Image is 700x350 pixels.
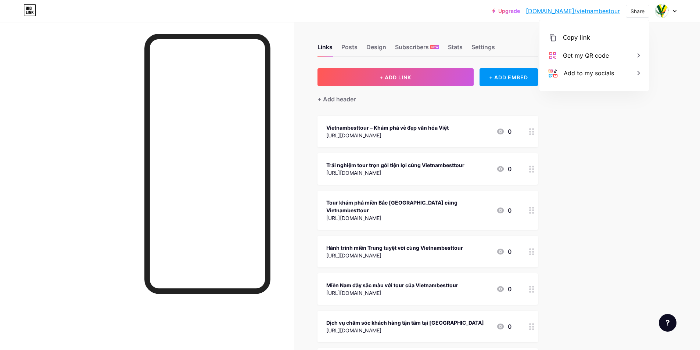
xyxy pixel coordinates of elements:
[492,8,520,14] a: Upgrade
[431,45,438,49] span: NEW
[563,33,590,42] div: Copy link
[480,68,538,86] div: + ADD EMBED
[326,319,484,326] div: Dịch vụ chăm sóc khách hàng tận tâm tại [GEOGRAPHIC_DATA]
[326,289,458,297] div: [URL][DOMAIN_NAME]
[448,43,463,56] div: Stats
[317,95,356,104] div: + Add header
[526,7,620,15] a: [DOMAIN_NAME]/vietnambestour
[326,252,463,259] div: [URL][DOMAIN_NAME]
[380,74,411,80] span: + ADD LINK
[631,7,645,15] div: Share
[326,199,490,214] div: Tour khám phá miền Bắc [GEOGRAPHIC_DATA] cùng Vietnambesttour
[655,4,669,18] img: vietnambestour
[563,51,609,60] div: Get my QR code
[317,43,333,56] div: Links
[326,161,464,169] div: Trải nghiệm tour trọn gói tiện lợi cùng Vietnambesttour
[326,281,458,289] div: Miền Nam đầy sắc màu với tour của Vietnambesttour
[496,322,511,331] div: 0
[326,244,463,252] div: Hành trình miền Trung tuyệt vời cùng Vietnambesttour
[341,43,358,56] div: Posts
[317,68,474,86] button: + ADD LINK
[496,285,511,293] div: 0
[395,43,439,56] div: Subscribers
[496,206,511,215] div: 0
[366,43,386,56] div: Design
[326,124,449,131] div: Vietnambesttour – Khám phá vẻ đẹp văn hóa Việt
[326,169,464,177] div: [URL][DOMAIN_NAME]
[326,131,449,139] div: [URL][DOMAIN_NAME]
[496,127,511,136] div: 0
[496,247,511,256] div: 0
[564,69,614,77] div: Add to my socials
[471,43,495,56] div: Settings
[496,165,511,173] div: 0
[326,326,484,334] div: [URL][DOMAIN_NAME]
[326,214,490,222] div: [URL][DOMAIN_NAME]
